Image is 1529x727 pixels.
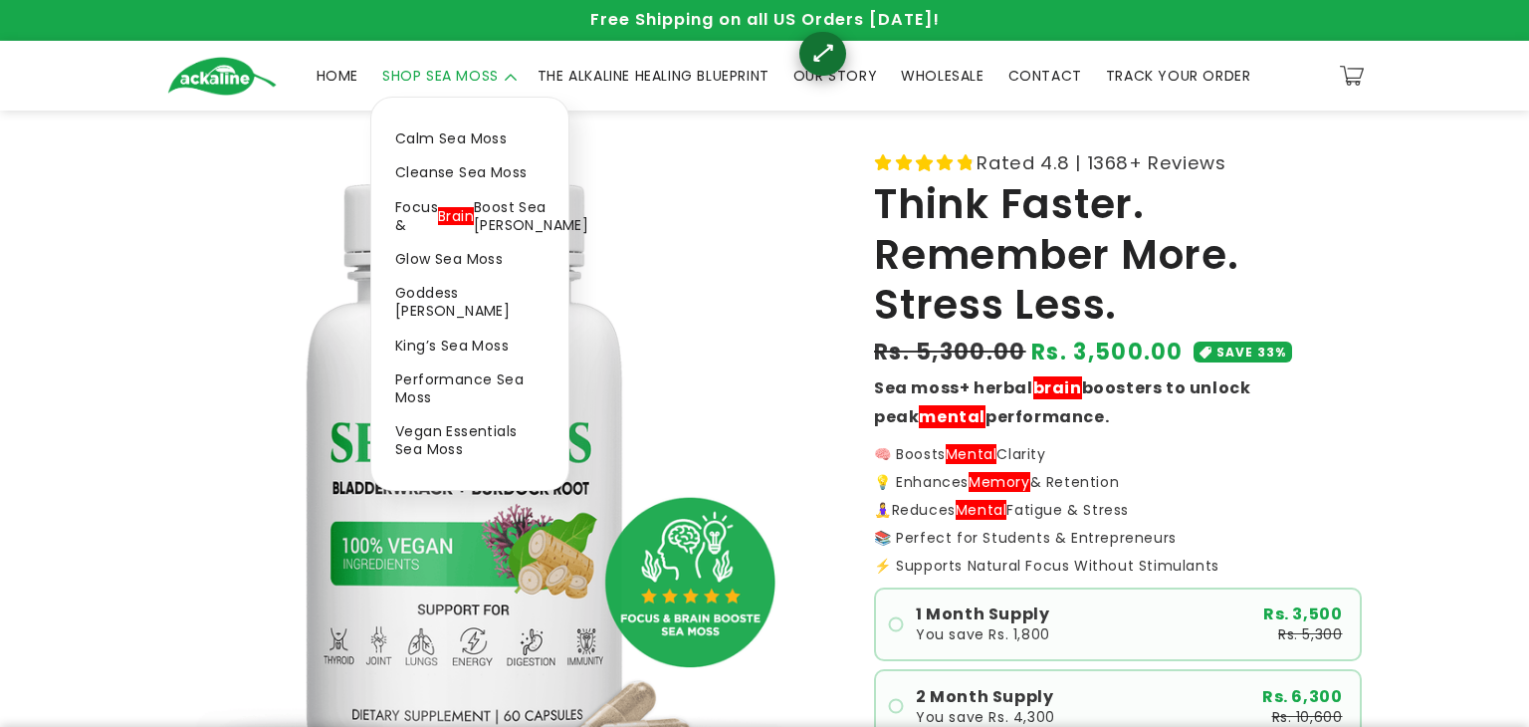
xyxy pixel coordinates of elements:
span: TRACK YOUR ORDER [1106,67,1251,85]
a: THE ALKALINE HEALING BLUEPRINT [526,55,781,97]
p: 🧠 Boosts Clarity 💡 Enhances & Retention Reduces Fatigue & Stress 📚 Perfect for Students & Entrepr... [874,447,1362,545]
span: HOME [317,67,358,85]
span: Rs. 5,300 [1278,627,1342,641]
p: ⚡ Supports Natural Focus Without Stimulants [874,559,1362,573]
span: 2 Month Supply [916,689,1053,705]
a: Focus &BrainBoost Sea [PERSON_NAME] [371,190,568,242]
a: CONTACT [996,55,1094,97]
span: SAVE 33% [1216,342,1286,363]
a: Vegan Essentials Sea Moss [371,414,568,466]
span: OUR STORY [793,67,877,85]
span: You save Rs. 1,800 [916,627,1050,641]
span: Category: My Custom Terms, Term: "mental" [946,444,997,464]
a: HOME [305,55,370,97]
span: Free Shipping on all US Orders [DATE]! [590,8,940,31]
span: Category: My Custom Terms, Term: "memory" [969,472,1030,492]
span: 1 Month Supply [916,606,1049,622]
h1: Think Faster. Remember More. Stress Less. [874,179,1362,330]
span: Rs. 3,500 [1263,606,1342,622]
span: SHOP SEA MOSS [382,67,499,85]
span: Category: My Custom Terms, Term: "brain" [1033,376,1082,399]
div: ⟷ [802,33,843,75]
span: Rs. 3,500.00 [1031,336,1184,368]
span: WHOLESALE [901,67,983,85]
span: THE ALKALINE HEALING BLUEPRINT [538,67,769,85]
strong: Sea moss+ herbal boosters to unlock peak performance. [874,376,1250,428]
a: OUR STORY [781,55,889,97]
a: WHOLESALE [889,55,995,97]
img: Ackaline [167,57,277,96]
span: Rated 4.8 | 1368+ Reviews [977,146,1225,179]
span: Category: My Custom Terms, Term: "mental" [919,405,985,428]
a: Goddess [PERSON_NAME] [371,276,568,328]
span: Rs. 10,600 [1272,710,1343,724]
a: King’s Sea Moss [371,329,568,363]
span: Category: My Custom Terms, Term: "mental" [956,500,1007,520]
a: TRACK YOUR ORDER [1094,55,1263,97]
a: Cleanse Sea Moss [371,155,568,189]
span: You save Rs. 4,300 [916,710,1055,724]
a: Performance Sea Moss [371,363,568,414]
span: Category: My Custom Terms, Term: "brain" [438,207,474,225]
a: Glow Sea Moss [371,242,568,276]
span: Rs. 6,300 [1262,689,1342,705]
s: Rs. 5,300.00 [874,336,1026,368]
span: CONTACT [1008,67,1082,85]
summary: SHOP SEA MOSS [370,55,526,97]
a: Calm Sea Moss [371,121,568,155]
strong: 🧘‍♀️ [874,500,892,520]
